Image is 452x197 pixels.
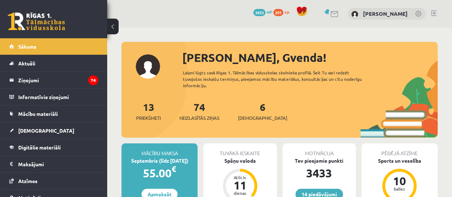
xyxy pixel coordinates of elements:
[283,157,356,164] div: Tev pieejamie punkti
[182,49,438,66] div: [PERSON_NAME], Gvenda!
[253,9,272,15] a: 3433 mP
[18,127,74,134] span: [DEMOGRAPHIC_DATA]
[136,114,161,122] span: Priekšmeti
[18,43,36,50] span: Sākums
[362,143,438,157] div: Pēdējā atzīme
[9,55,98,72] a: Aktuāli
[18,144,61,151] span: Digitālie materiāli
[18,110,58,117] span: Mācību materiāli
[9,173,98,189] a: Atzīmes
[283,164,356,182] div: 3433
[179,114,219,122] span: Neizlasītās ziņas
[389,175,410,187] div: 10
[203,143,277,157] div: Tuvākā ieskaite
[283,143,356,157] div: Motivācija
[18,72,98,88] legend: Ziņojumi
[9,105,98,122] a: Mācību materiāli
[238,114,287,122] span: [DEMOGRAPHIC_DATA]
[238,100,287,122] a: 6[DEMOGRAPHIC_DATA]
[18,60,35,67] span: Aktuāli
[18,178,38,184] span: Atzīmes
[389,187,410,191] div: balles
[229,191,251,195] div: dienas
[229,179,251,191] div: 11
[284,9,289,15] span: xp
[121,157,198,164] div: Septembris (līdz [DATE])
[351,11,358,18] img: Gvenda Liepiņa
[267,9,272,15] span: mP
[18,89,98,105] legend: Informatīvie ziņojumi
[362,157,438,164] div: Sports un veselība
[253,9,265,16] span: 3433
[9,38,98,55] a: Sākums
[203,157,277,164] div: Spāņu valoda
[88,75,98,85] i: 74
[179,100,219,122] a: 74Neizlasītās ziņas
[9,72,98,88] a: Ziņojumi74
[229,175,251,179] div: Atlicis
[363,10,408,17] a: [PERSON_NAME]
[273,9,283,16] span: 291
[8,13,65,30] a: Rīgas 1. Tālmācības vidusskola
[136,100,161,122] a: 13Priekšmeti
[9,122,98,139] a: [DEMOGRAPHIC_DATA]
[9,139,98,156] a: Digitālie materiāli
[121,164,198,182] div: 55.00
[9,89,98,105] a: Informatīvie ziņojumi
[273,9,293,15] a: 291 xp
[183,69,373,89] div: Laipni lūgts savā Rīgas 1. Tālmācības vidusskolas skolnieka profilā. Šeit Tu vari redzēt tuvojošo...
[9,156,98,172] a: Maksājumi
[172,164,176,174] span: €
[121,143,198,157] div: Mācību maksa
[18,156,98,172] legend: Maksājumi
